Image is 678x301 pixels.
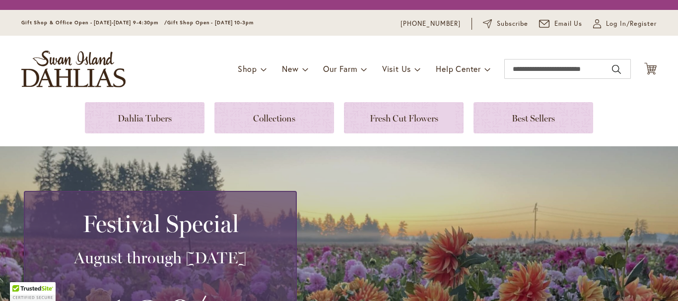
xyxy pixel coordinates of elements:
[497,19,528,29] span: Subscribe
[612,61,621,77] button: Search
[323,63,357,74] span: Our Farm
[539,19,583,29] a: Email Us
[282,63,298,74] span: New
[382,63,411,74] span: Visit Us
[238,63,257,74] span: Shop
[21,19,167,26] span: Gift Shop & Office Open - [DATE]-[DATE] 9-4:30pm /
[167,19,254,26] span: Gift Shop Open - [DATE] 10-3pm
[21,51,126,87] a: store logo
[483,19,528,29] a: Subscribe
[436,63,481,74] span: Help Center
[37,210,284,238] h2: Festival Special
[606,19,657,29] span: Log In/Register
[10,282,56,301] div: TrustedSite Certified
[401,19,461,29] a: [PHONE_NUMBER]
[593,19,657,29] a: Log In/Register
[554,19,583,29] span: Email Us
[37,248,284,268] h3: August through [DATE]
